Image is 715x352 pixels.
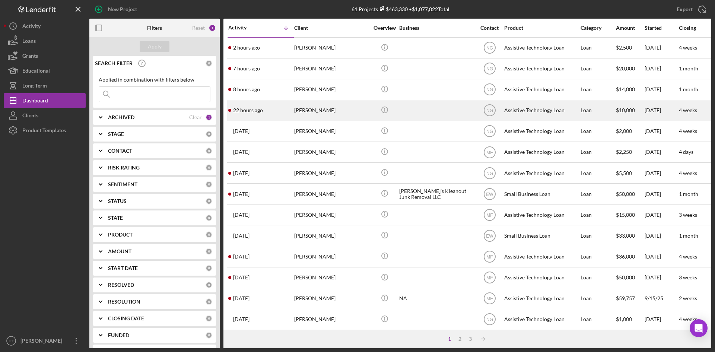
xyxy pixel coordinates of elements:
[616,316,632,322] span: $1,000
[476,25,503,31] div: Contact
[645,59,678,79] div: [DATE]
[581,142,615,162] div: Loan
[581,310,615,329] div: Loan
[504,38,579,58] div: Assistive Technology Loan
[233,128,250,134] time: 2025-09-27 22:36
[616,212,635,218] span: $15,000
[616,128,632,134] span: $2,000
[371,25,398,31] div: Overview
[233,170,250,176] time: 2025-09-27 02:18
[679,253,697,260] time: 4 weeks
[294,310,369,329] div: [PERSON_NAME]
[294,142,369,162] div: [PERSON_NAME]
[616,274,635,280] span: $50,000
[645,226,678,245] div: [DATE]
[294,163,369,183] div: [PERSON_NAME]
[233,233,250,239] time: 2025-09-26 22:58
[206,248,212,255] div: 0
[486,45,493,51] text: NG
[4,108,86,123] a: Clients
[645,121,678,141] div: [DATE]
[99,77,210,83] div: Applied in combination with filters below
[206,231,212,238] div: 0
[616,253,635,260] span: $36,000
[4,78,86,93] button: Long-Term
[504,25,579,31] div: Product
[679,295,697,301] time: 2 weeks
[206,148,212,154] div: 0
[504,226,579,245] div: Small Business Loan
[645,184,678,204] div: [DATE]
[233,107,263,113] time: 2025-09-28 20:14
[209,24,216,32] div: 1
[616,65,635,72] span: $20,000
[465,336,476,342] div: 3
[645,142,678,162] div: [DATE]
[645,25,678,31] div: Started
[679,128,697,134] time: 4 weeks
[147,25,162,31] b: Filters
[486,317,493,322] text: NG
[486,66,493,72] text: NG
[616,191,635,197] span: $50,000
[645,80,678,99] div: [DATE]
[108,282,134,288] b: RESOLVED
[679,149,693,155] time: 4 days
[504,142,579,162] div: Assistive Technology Loan
[616,86,635,92] span: $14,000
[294,80,369,99] div: [PERSON_NAME]
[22,19,41,35] div: Activity
[399,184,474,204] div: [PERSON_NAME]’s Kleanout Junk Removal LLC
[233,86,260,92] time: 2025-09-29 10:09
[645,247,678,266] div: [DATE]
[108,114,134,120] b: ARCHIVED
[4,63,86,78] button: Educational
[581,121,615,141] div: Loan
[108,299,140,305] b: RESOLUTION
[504,289,579,308] div: Assistive Technology Loan
[108,165,140,171] b: RISK RATING
[294,25,369,31] div: Client
[581,38,615,58] div: Loan
[679,191,698,197] time: 1 month
[233,295,250,301] time: 2025-09-26 16:46
[22,34,36,50] div: Loans
[4,93,86,108] button: Dashboard
[294,247,369,266] div: [PERSON_NAME]
[4,34,86,48] button: Loans
[108,181,137,187] b: SENTIMENT
[108,148,132,154] b: CONTACT
[486,171,493,176] text: NG
[679,316,697,322] time: 4 weeks
[645,268,678,288] div: [DATE]
[206,131,212,137] div: 0
[233,254,250,260] time: 2025-09-26 19:43
[581,247,615,266] div: Loan
[108,131,124,137] b: STAGE
[9,339,14,343] text: HZ
[4,19,86,34] button: Activity
[581,25,615,31] div: Category
[504,80,579,99] div: Assistive Technology Loan
[4,123,86,138] a: Product Templates
[4,333,86,348] button: HZ[PERSON_NAME]
[4,48,86,63] a: Grants
[504,205,579,225] div: Assistive Technology Loan
[189,114,202,120] div: Clear
[206,114,212,121] div: 1
[616,107,635,113] span: $10,000
[645,101,678,120] div: [DATE]
[616,142,644,162] div: $2,250
[206,282,212,288] div: 0
[233,275,250,280] time: 2025-09-26 17:27
[504,247,579,266] div: Assistive Technology Loan
[581,205,615,225] div: Loan
[233,66,260,72] time: 2025-09-29 10:52
[206,332,212,339] div: 0
[233,149,250,155] time: 2025-09-27 03:22
[645,289,678,308] div: 9/15/25
[669,2,711,17] button: Export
